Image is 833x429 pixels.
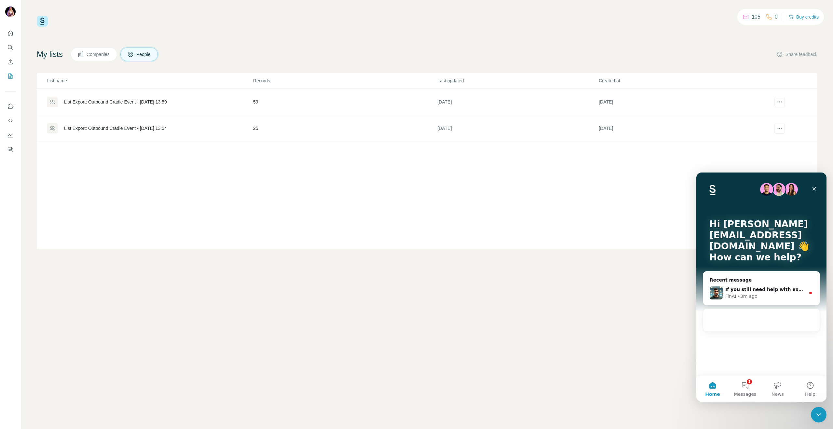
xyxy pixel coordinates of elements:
[752,13,760,21] p: 105
[5,7,16,17] img: Avatar
[775,13,778,21] p: 0
[5,42,16,53] button: Search
[5,56,16,68] button: Enrich CSV
[64,125,167,131] div: List Export: Outbound Cradle Event - [DATE] 13:54
[29,114,566,119] span: If you still need help with exporting your list to Surfe or have any other questions, I'm here to...
[136,51,151,58] span: People
[437,77,598,84] p: Last updated
[5,115,16,127] button: Use Surfe API
[437,89,598,115] td: [DATE]
[33,203,65,229] button: Messages
[774,97,785,107] button: actions
[87,51,110,58] span: Companies
[37,16,48,27] img: Surfe Logo
[41,120,61,127] div: • 3m ago
[5,27,16,39] button: Quick start
[788,12,819,21] button: Buy credits
[29,120,40,127] div: FinAI
[598,89,760,115] td: [DATE]
[811,407,826,422] iframe: Intercom live chat
[65,203,98,229] button: News
[5,70,16,82] button: My lists
[437,115,598,142] td: [DATE]
[109,219,119,224] span: Help
[253,77,437,84] p: Records
[9,219,23,224] span: Home
[776,51,817,58] button: Share feedback
[774,123,785,133] button: actions
[696,173,826,402] iframe: Intercom live chat
[112,10,124,22] div: Close
[599,77,759,84] p: Created at
[64,99,167,105] div: List Export: Outbound Cradle Event - [DATE] 13:59
[5,129,16,141] button: Dashboard
[98,203,130,229] button: Help
[253,89,437,115] td: 59
[38,219,60,224] span: Messages
[253,115,437,142] td: 25
[37,49,63,60] h4: My lists
[47,77,253,84] p: List name
[5,101,16,112] button: Use Surfe on LinkedIn
[598,115,760,142] td: [DATE]
[75,219,88,224] span: News
[5,144,16,155] button: Feedback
